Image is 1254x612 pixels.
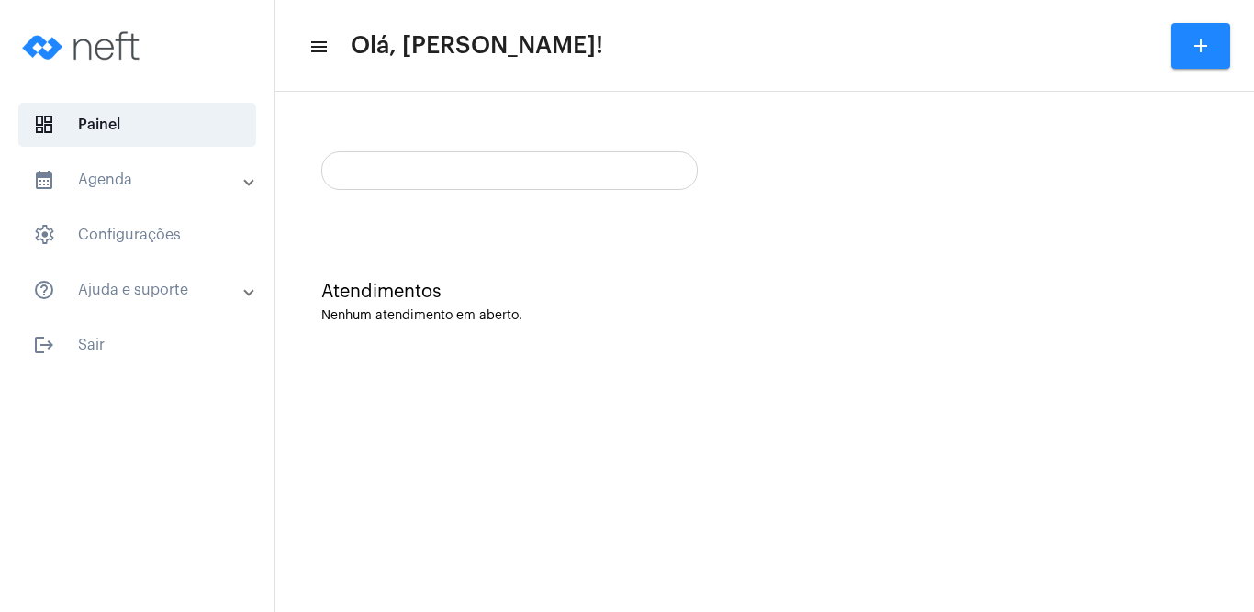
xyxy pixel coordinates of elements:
[33,279,245,301] mat-panel-title: Ajuda e suporte
[15,9,152,83] img: logo-neft-novo-2.png
[11,268,274,312] mat-expansion-panel-header: sidenav iconAjuda e suporte
[321,282,1208,302] div: Atendimentos
[33,279,55,301] mat-icon: sidenav icon
[18,323,256,367] span: Sair
[18,103,256,147] span: Painel
[308,36,327,58] mat-icon: sidenav icon
[11,158,274,202] mat-expansion-panel-header: sidenav iconAgenda
[33,224,55,246] span: sidenav icon
[18,213,256,257] span: Configurações
[351,31,603,61] span: Olá, [PERSON_NAME]!
[33,334,55,356] mat-icon: sidenav icon
[33,169,55,191] mat-icon: sidenav icon
[33,114,55,136] span: sidenav icon
[321,309,1208,323] div: Nenhum atendimento em aberto.
[1190,35,1212,57] mat-icon: add
[33,169,245,191] mat-panel-title: Agenda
